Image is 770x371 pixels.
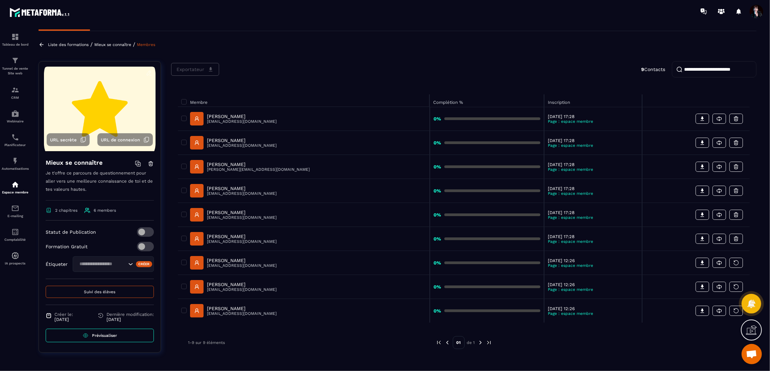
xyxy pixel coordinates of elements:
p: [PERSON_NAME] [207,162,310,167]
th: Complétion % [430,94,544,107]
strong: 0% [434,212,441,217]
p: [PERSON_NAME] [207,258,277,263]
input: Search for option [77,260,126,268]
strong: 0% [434,116,441,121]
strong: 0% [434,140,441,145]
p: Tableau de bord [2,43,29,46]
p: CRM [2,96,29,99]
img: automations [11,252,19,260]
a: Liste des formations [48,42,89,47]
strong: 0% [434,260,441,265]
p: Automatisations [2,167,29,170]
p: Espace membre [2,190,29,194]
a: formationformationTunnel de vente Site web [2,51,29,81]
span: URL secrète [50,137,77,142]
p: [PERSON_NAME][EMAIL_ADDRESS][DOMAIN_NAME] [207,167,310,172]
p: Étiqueter [46,261,68,267]
a: [PERSON_NAME][EMAIL_ADDRESS][DOMAIN_NAME] [190,232,277,246]
th: Membre [178,94,430,107]
p: [PERSON_NAME] [207,138,277,143]
p: [DATE] [54,317,73,322]
img: automations [11,181,19,189]
p: [DATE] 12:26 [548,258,638,263]
span: Dernière modification: [107,312,154,317]
p: [PERSON_NAME] [207,114,277,119]
p: de 1 [467,340,475,345]
a: [PERSON_NAME][EMAIL_ADDRESS][DOMAIN_NAME] [190,256,277,270]
p: Page : espace membre [548,311,638,316]
p: [DATE] 12:26 [548,282,638,287]
p: Page : espace membre [548,191,638,196]
img: next [486,340,492,346]
p: [DATE] 17:28 [548,138,638,143]
a: [PERSON_NAME][EMAIL_ADDRESS][DOMAIN_NAME] [190,208,277,222]
p: Statut de Publication [46,229,96,235]
p: Page : espace membre [548,263,638,268]
p: [EMAIL_ADDRESS][DOMAIN_NAME] [207,239,277,244]
strong: 0% [434,164,441,169]
p: 1-9 sur 9 éléments [188,340,225,345]
a: automationsautomationsAutomatisations [2,152,29,176]
p: [PERSON_NAME] [207,306,277,311]
strong: 0% [434,236,441,241]
p: [PERSON_NAME] [207,282,277,287]
a: [PERSON_NAME][EMAIL_ADDRESS][DOMAIN_NAME] [190,304,277,318]
a: [PERSON_NAME][EMAIL_ADDRESS][DOMAIN_NAME] [190,112,277,125]
p: Page : espace membre [548,215,638,220]
p: Mieux se connaître [94,42,131,47]
p: [DATE] [107,317,154,322]
span: Prévisualiser [92,333,117,338]
p: [PERSON_NAME] [207,210,277,215]
span: 2 chapitres [55,208,77,213]
button: Suivi des élèves [46,286,154,298]
a: [PERSON_NAME][EMAIL_ADDRESS][DOMAIN_NAME] [190,136,277,149]
img: formation [11,33,19,41]
a: schedulerschedulerPlanificateur [2,128,29,152]
th: Inscription [544,94,642,107]
img: logo [9,6,70,18]
p: [DATE] 17:28 [548,162,638,167]
p: Je t'offre ce parcours de questionnement pour aller vers une meilleure connaissance de toi et de ... [46,169,154,201]
p: Planificateur [2,143,29,147]
img: email [11,204,19,212]
p: 01 [453,336,465,349]
button: URL de connexion [97,133,153,146]
p: Webinaire [2,119,29,123]
p: [DATE] 17:28 [548,114,638,119]
span: / [133,41,135,48]
p: Formation Gratuit [46,244,88,249]
a: automationsautomationsEspace membre [2,176,29,199]
a: [PERSON_NAME][EMAIL_ADDRESS][DOMAIN_NAME] [190,184,277,198]
img: background [44,67,156,151]
img: automations [11,110,19,118]
p: [EMAIL_ADDRESS][DOMAIN_NAME] [207,311,277,316]
div: Search for option [73,256,154,272]
p: [EMAIL_ADDRESS][DOMAIN_NAME] [207,119,277,124]
span: Suivi des élèves [84,289,116,294]
p: Contacts [641,67,665,72]
img: formation [11,56,19,65]
p: [PERSON_NAME] [207,234,277,239]
a: formationformationTableau de bord [2,28,29,51]
p: E-mailing [2,214,29,218]
img: automations [11,157,19,165]
p: [DATE] 17:28 [548,234,638,239]
p: IA prospects [2,261,29,265]
span: URL de connexion [101,137,140,142]
strong: 0% [434,284,441,289]
p: [PERSON_NAME] [207,186,277,191]
p: Page : espace membre [548,119,638,124]
img: prev [436,340,442,346]
div: Créer [136,261,153,267]
a: Ouvrir le chat [742,344,762,364]
a: accountantaccountantComptabilité [2,223,29,247]
p: [DATE] 17:28 [548,210,638,215]
img: scheduler [11,133,19,141]
img: formation [11,86,19,94]
span: Créer le: [54,312,73,317]
p: Page : espace membre [548,143,638,148]
strong: 9 [641,67,644,72]
p: Page : espace membre [548,239,638,244]
p: [DATE] 17:28 [548,186,638,191]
